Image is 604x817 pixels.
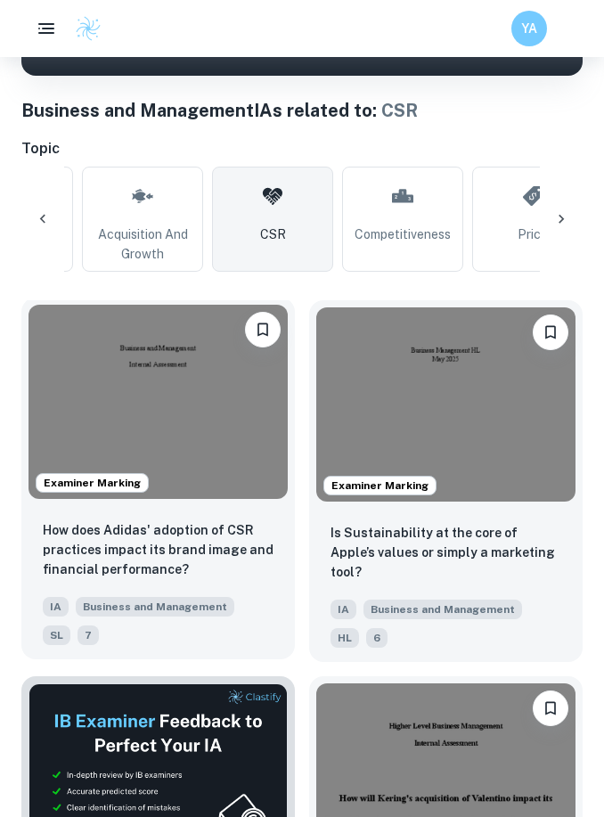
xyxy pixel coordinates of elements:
img: Business and Management IA example thumbnail: Is Sustainability at the core of Apple’s [316,307,575,502]
button: Bookmark [533,315,568,350]
p: How does Adidas' adoption of CSR practices impact its brand image and financial performance? [43,520,273,579]
a: Clastify logo [64,15,102,42]
span: Acquisition and Growth [90,225,195,264]
img: Business and Management IA example thumbnail: How does Adidas' adoption of CSR practic [29,305,288,499]
a: Examiner MarkingBookmarkIs Sustainability at the core of Apple’s values or simply a marketing too... [309,300,583,662]
span: Business and Management [363,600,522,619]
span: Examiner Marking [37,475,148,491]
span: CSR [381,100,418,121]
span: Competitiveness [355,225,451,244]
button: Bookmark [245,312,281,347]
h6: Topic [21,138,583,159]
span: 7 [78,625,99,645]
p: Is Sustainability at the core of Apple’s values or simply a marketing tool? [331,523,561,582]
h6: YA [519,19,540,38]
button: YA [511,11,547,46]
span: Price [518,225,548,244]
span: CSR [260,225,286,244]
h1: Business and Management IAs related to: [21,97,583,124]
span: IA [43,597,69,617]
span: Examiner Marking [324,478,436,494]
span: Business and Management [76,597,234,617]
span: SL [43,625,70,645]
a: Examiner MarkingBookmarkHow does Adidas' adoption of CSR practices impact its brand image and fin... [21,300,295,662]
button: Bookmark [533,690,568,726]
span: HL [331,628,359,648]
span: IA [331,600,356,619]
img: Clastify logo [75,15,102,42]
span: 6 [366,628,388,648]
